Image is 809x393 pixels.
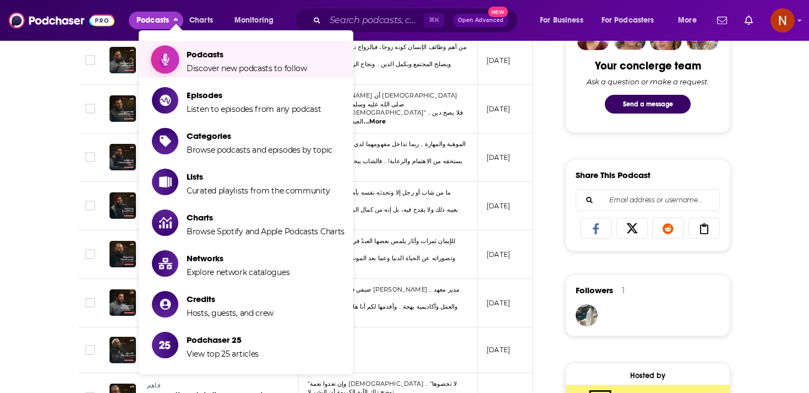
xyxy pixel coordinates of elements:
[594,12,670,29] button: open menu
[187,104,321,114] span: Listen to episodes from any podcast
[576,304,598,326] img: just.ran
[678,13,697,28] span: More
[602,13,654,28] span: For Podcasters
[234,13,274,28] span: Monitoring
[136,13,169,28] span: Podcasts
[129,12,183,29] button: close menu
[740,11,757,30] a: Show notifications dropdown
[85,298,95,308] span: Toggle select row
[187,335,259,345] span: Podchaser 25
[325,12,424,29] input: Search podcasts, credits, & more...
[487,104,510,114] p: [DATE]
[187,145,332,155] span: Browse podcasts and episodes by topic
[576,189,720,211] div: Search followers
[187,131,332,141] span: Categories
[585,190,710,211] input: Email address or username...
[187,227,345,236] span: Browse Spotify and Apple Podcasts Charts
[487,298,510,308] p: [DATE]
[187,90,321,100] span: Episodes
[540,13,583,28] span: For Business
[305,8,528,33] div: Search podcasts, credits, & more...
[182,12,220,29] a: Charts
[187,267,289,277] span: Explore network catalogues
[652,218,684,239] a: Share on Reddit
[85,201,95,211] span: Toggle select row
[453,14,509,27] button: Open AdvancedNew
[622,286,625,295] div: 1
[605,95,691,114] button: Send a message
[458,18,504,23] span: Open Advanced
[713,11,731,30] a: Show notifications dropdown
[487,345,510,354] p: [DATE]
[488,7,508,17] span: New
[670,12,710,29] button: open menu
[576,285,613,295] span: Followers
[85,249,95,259] span: Toggle select row
[487,201,510,211] p: [DATE]
[587,77,709,86] div: Ask a question or make a request.
[595,59,701,73] div: Your concierge team
[187,349,259,359] span: View top 25 articles
[487,250,510,259] p: [DATE]
[566,371,730,380] div: Hosted by
[187,49,307,60] span: Podcasts
[147,381,161,389] span: فاهم
[187,294,274,304] span: Credits
[770,8,795,33] button: Show profile menu
[9,10,114,31] img: Podchaser - Follow, Share and Rate Podcasts
[187,171,330,182] span: Lists
[189,13,213,28] span: Charts
[308,254,455,262] span: وتصوراته عن الحياة الدنيا وعما بعد الموت .. فما هي هذه الآ
[688,218,720,239] a: Copy Link
[187,253,289,263] span: Networks
[187,212,345,223] span: Charts
[532,12,597,29] button: open menu
[576,170,651,180] h3: Share This Podcast
[580,218,612,239] a: Share on Facebook
[85,55,95,65] span: Toggle select row
[227,12,288,29] button: open menu
[487,56,510,65] p: [DATE]
[85,104,95,114] span: Toggle select row
[85,152,95,162] span: Toggle select row
[187,308,274,318] span: Hosts, guests, and crew
[85,345,95,355] span: Toggle select row
[770,8,795,33] span: Logged in as AdelNBM
[187,63,307,73] span: Discover new podcasts to follow
[147,381,279,391] a: فاهم
[187,186,330,196] span: Curated playlists from the community
[770,8,795,33] img: User Profile
[424,13,444,28] span: ⌘ K
[487,153,510,162] p: [DATE]
[616,218,648,239] a: Share on X/Twitter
